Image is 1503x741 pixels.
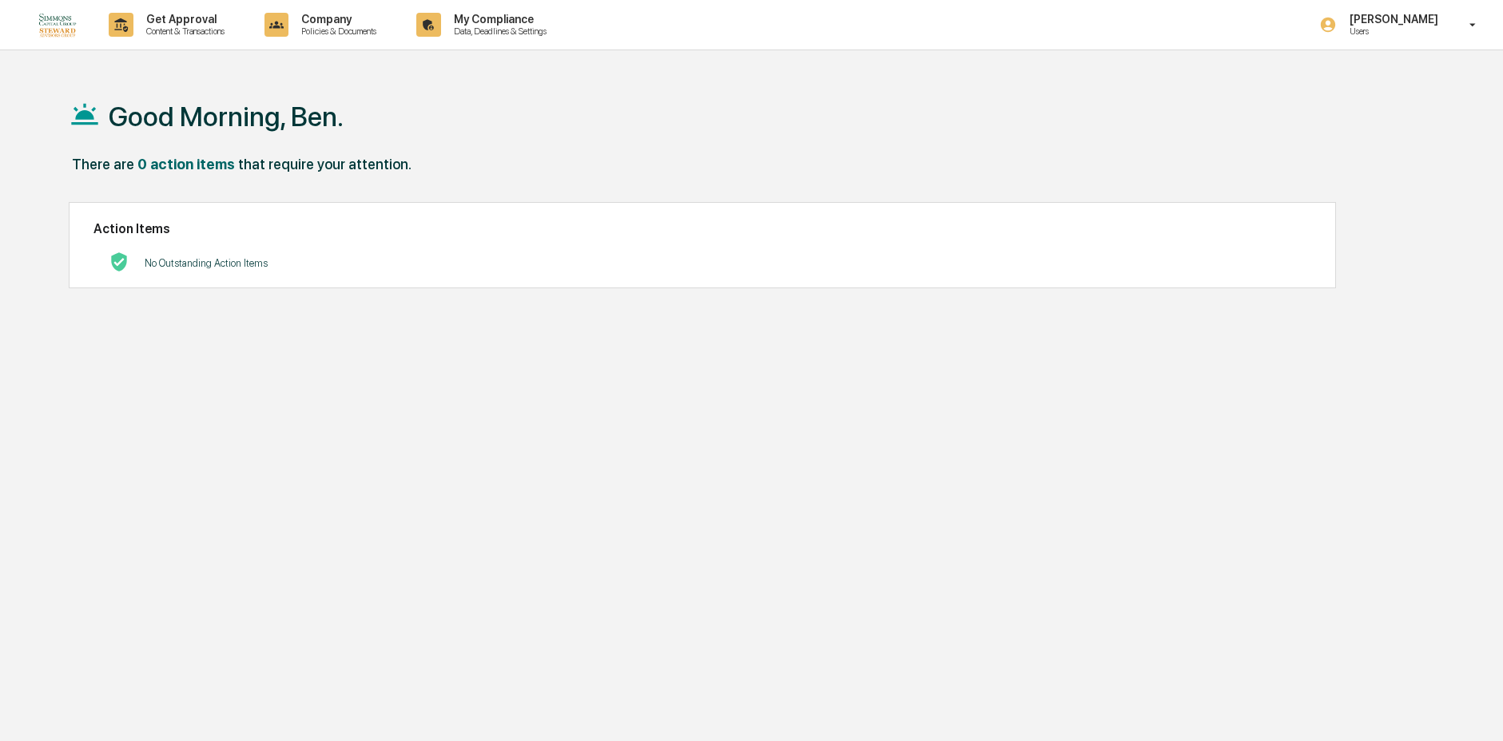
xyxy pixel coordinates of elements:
div: There are [72,156,134,172]
p: My Compliance [441,13,555,26]
p: Get Approval [133,13,233,26]
p: Data, Deadlines & Settings [441,26,555,37]
p: [PERSON_NAME] [1337,13,1446,26]
h1: Good Morning, Ben. [109,101,344,133]
img: No Actions logo [109,252,129,271]
p: Users [1337,26,1446,37]
p: Content & Transactions [133,26,233,37]
p: Policies & Documents [288,26,384,37]
div: 0 action items [137,156,235,172]
img: logo [38,12,77,37]
div: that require your attention. [238,156,412,172]
h2: Action Items [93,221,1311,236]
p: Company [288,13,384,26]
p: No Outstanding Action Items [145,257,268,269]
